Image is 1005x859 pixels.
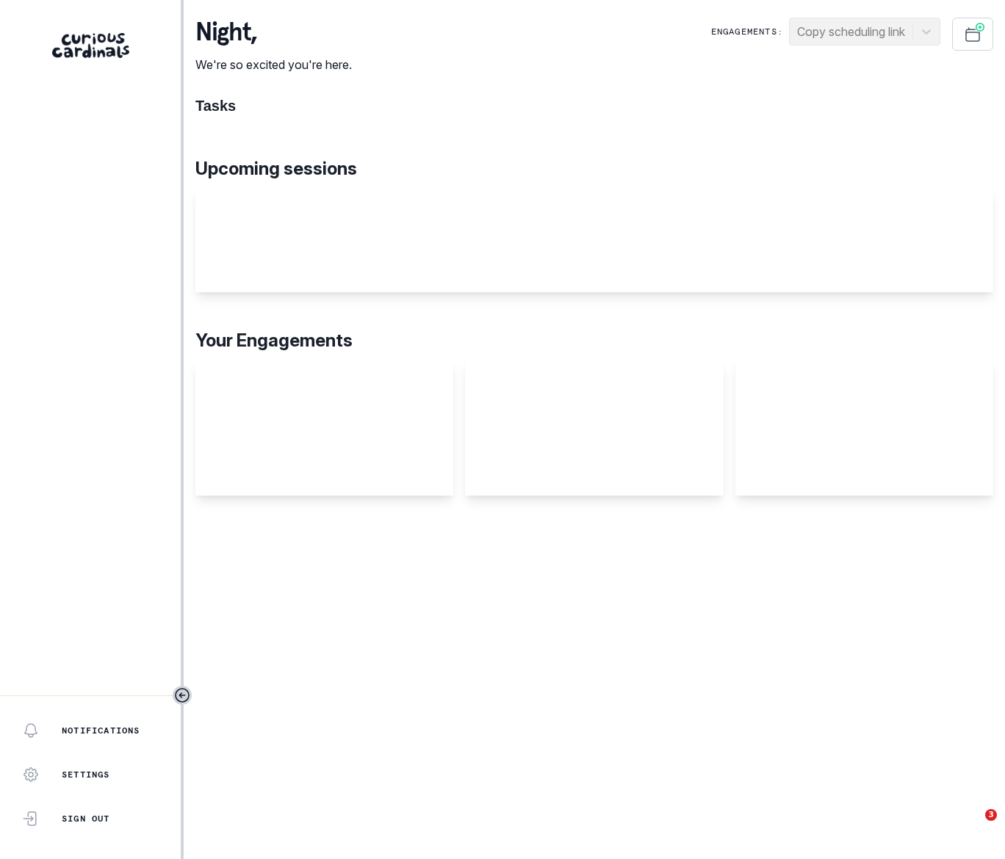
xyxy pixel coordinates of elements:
button: Schedule Sessions [952,18,993,51]
p: Sign Out [62,813,110,824]
iframe: Intercom live chat [955,809,990,844]
p: Upcoming sessions [195,156,993,182]
p: Engagements: [711,26,783,37]
p: Your Engagements [195,327,993,354]
span: 3 [985,809,997,821]
p: We're so excited you're here. [195,56,352,73]
p: Notifications [62,725,140,736]
p: night , [195,18,352,47]
p: Settings [62,769,110,780]
button: Toggle sidebar [173,686,192,705]
h1: Tasks [195,97,993,115]
img: Curious Cardinals Logo [52,33,129,58]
